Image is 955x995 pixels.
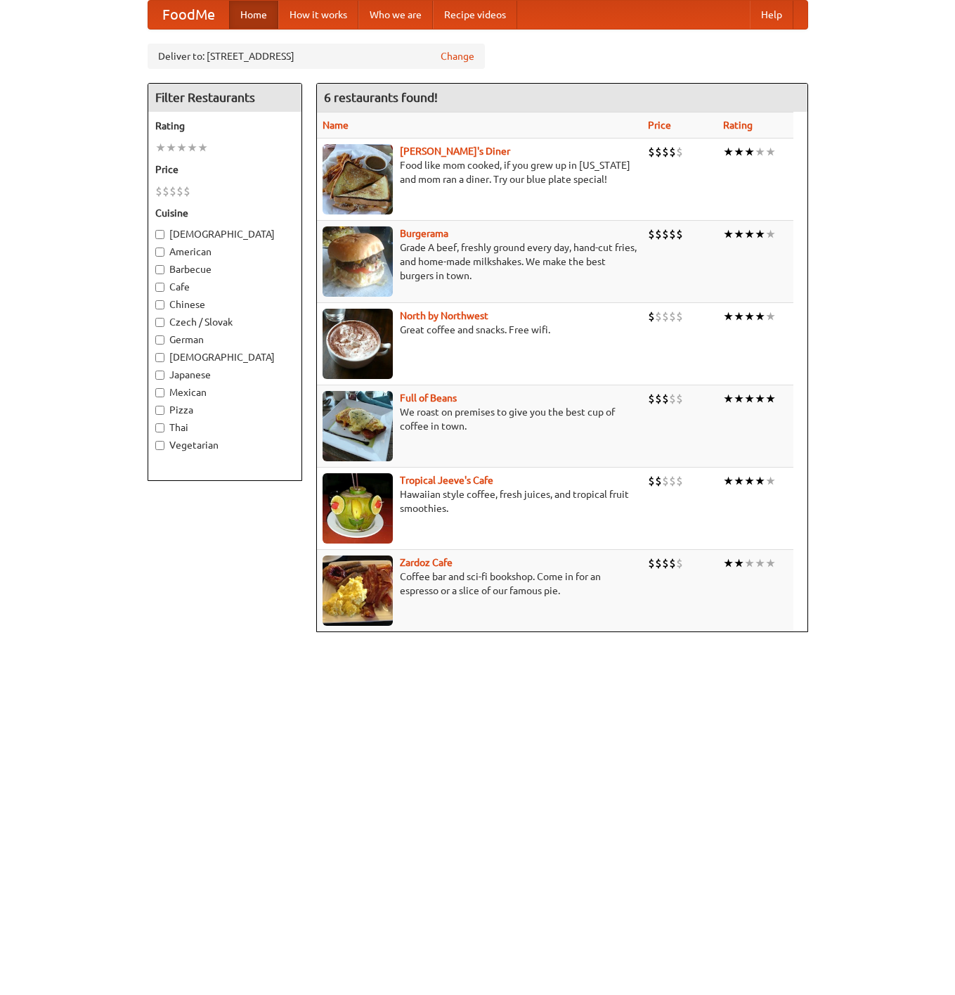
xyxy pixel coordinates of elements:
[662,556,669,571] li: $
[155,438,294,452] label: Vegetarian
[669,144,676,160] li: $
[155,385,294,399] label: Mexican
[648,309,655,324] li: $
[155,248,164,257] input: American
[734,391,744,406] li: ★
[662,226,669,242] li: $
[400,146,510,157] a: [PERSON_NAME]'s Diner
[155,318,164,327] input: Czech / Slovak
[765,391,776,406] li: ★
[723,556,734,571] li: ★
[155,283,164,292] input: Cafe
[162,184,169,199] li: $
[183,184,190,199] li: $
[755,309,765,324] li: ★
[155,333,294,347] label: German
[755,556,765,571] li: ★
[655,556,662,571] li: $
[648,120,671,131] a: Price
[278,1,358,29] a: How it works
[669,226,676,242] li: $
[676,473,683,489] li: $
[176,140,187,155] li: ★
[155,245,294,259] label: American
[155,206,294,220] h5: Cuisine
[655,473,662,489] li: $
[155,368,294,382] label: Japanese
[187,140,197,155] li: ★
[155,280,294,294] label: Cafe
[655,226,662,242] li: $
[155,227,294,241] label: [DEMOGRAPHIC_DATA]
[744,391,755,406] li: ★
[155,230,164,239] input: [DEMOGRAPHIC_DATA]
[323,158,637,186] p: Food like mom cooked, if you grew up in [US_STATE] and mom ran a diner. Try our blue plate special!
[323,487,637,515] p: Hawaiian style coffee, fresh juices, and tropical fruit smoothies.
[169,184,176,199] li: $
[155,441,164,450] input: Vegetarian
[324,91,438,104] ng-pluralize: 6 restaurants found!
[400,392,457,404] a: Full of Beans
[155,353,164,362] input: [DEMOGRAPHIC_DATA]
[723,120,753,131] a: Rating
[400,228,448,239] b: Burgerama
[155,119,294,133] h5: Rating
[358,1,433,29] a: Who we are
[669,473,676,489] li: $
[229,1,278,29] a: Home
[676,309,683,324] li: $
[723,309,734,324] li: ★
[155,300,164,309] input: Chinese
[734,144,744,160] li: ★
[744,473,755,489] li: ★
[755,391,765,406] li: ★
[148,84,301,112] h4: Filter Restaurants
[765,309,776,324] li: ★
[765,556,776,571] li: ★
[155,265,164,274] input: Barbecue
[648,391,655,406] li: $
[648,556,655,571] li: $
[323,240,637,283] p: Grade A beef, freshly ground every day, hand-cut fries, and home-made milkshakes. We make the bes...
[750,1,793,29] a: Help
[755,226,765,242] li: ★
[323,323,637,337] p: Great coffee and snacks. Free wifi.
[323,556,393,626] img: zardoz.jpg
[155,403,294,417] label: Pizza
[755,473,765,489] li: ★
[648,144,655,160] li: $
[400,310,488,321] a: North by Northwest
[148,44,485,69] div: Deliver to: [STREET_ADDRESS]
[323,144,393,214] img: sallys.jpg
[676,144,683,160] li: $
[723,226,734,242] li: ★
[323,120,349,131] a: Name
[662,309,669,324] li: $
[655,309,662,324] li: $
[400,475,493,486] a: Tropical Jeeve's Cafe
[744,226,755,242] li: ★
[197,140,208,155] li: ★
[155,388,164,397] input: Mexican
[662,391,669,406] li: $
[155,423,164,432] input: Thai
[166,140,176,155] li: ★
[323,473,393,544] img: jeeves.jpg
[648,226,655,242] li: $
[323,391,393,461] img: beans.jpg
[734,226,744,242] li: ★
[765,473,776,489] li: ★
[323,309,393,379] img: north.jpg
[155,162,294,176] h5: Price
[148,1,229,29] a: FoodMe
[155,371,164,380] input: Japanese
[676,226,683,242] li: $
[765,226,776,242] li: ★
[723,391,734,406] li: ★
[734,556,744,571] li: ★
[155,350,294,364] label: [DEMOGRAPHIC_DATA]
[155,140,166,155] li: ★
[155,315,294,329] label: Czech / Slovak
[744,144,755,160] li: ★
